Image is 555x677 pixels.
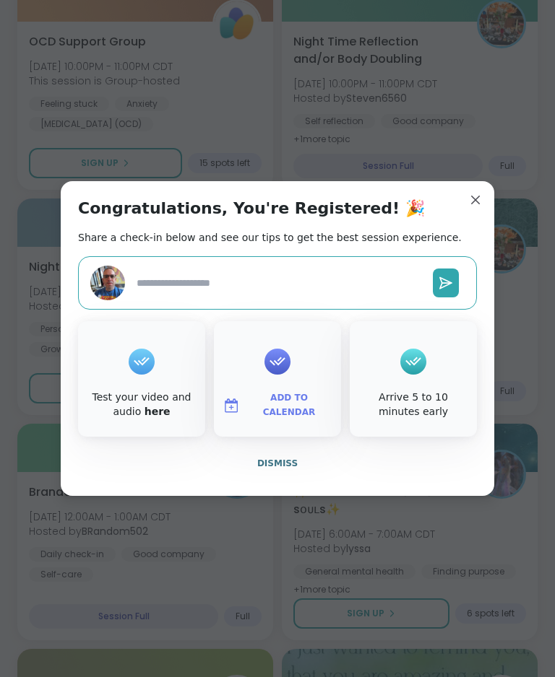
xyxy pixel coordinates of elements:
[353,390,474,419] div: Arrive 5 to 10 minutes early
[246,391,332,419] span: Add to Calendar
[145,406,171,417] a: here
[257,458,298,468] span: Dismiss
[90,266,125,300] img: JoeDWhite
[217,390,338,421] button: Add to Calendar
[78,230,462,245] h2: Share a check-in below and see our tips to get the best session experience.
[81,390,202,419] div: Test your video and audio
[78,448,477,479] button: Dismiss
[78,198,425,219] h1: Congratulations, You're Registered! 🎉
[223,397,240,414] img: ShareWell Logomark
